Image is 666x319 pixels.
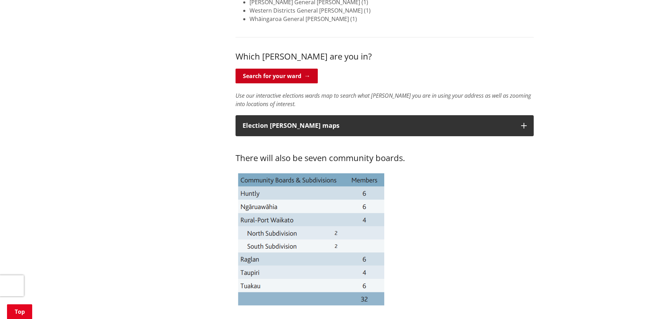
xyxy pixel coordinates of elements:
h3: Which [PERSON_NAME] are you in? [236,51,534,62]
em: Use our interactive elections wards map to search what [PERSON_NAME] you are in using your addres... [236,92,531,108]
button: Election [PERSON_NAME] maps [236,115,534,136]
p: Election [PERSON_NAME] maps [243,122,514,129]
a: Search for your ward [236,69,318,83]
img: community board election wards [236,170,386,307]
a: Top [7,304,32,319]
iframe: Messenger Launcher [634,290,659,315]
li: Western Districts General [PERSON_NAME] (1) [250,6,534,15]
h3: There will also be seven community boards. [236,143,534,164]
li: Whāingaroa General [PERSON_NAME] (1) [250,15,534,23]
